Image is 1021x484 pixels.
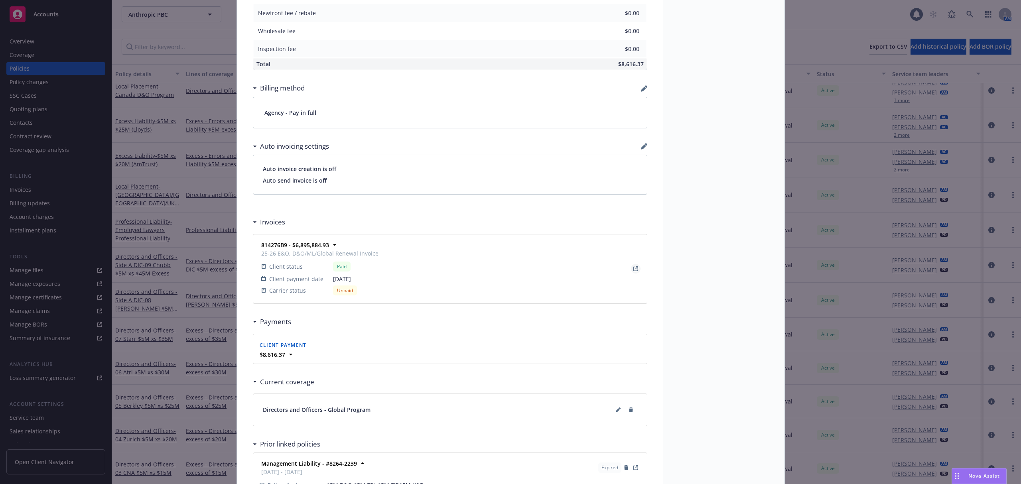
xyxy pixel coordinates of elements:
span: Auto invoice creation is off [263,165,637,173]
h3: Payments [260,317,291,327]
input: 0.00 [592,7,644,19]
span: Client payment [260,342,307,348]
div: Drag to move [952,468,962,484]
div: Invoices [253,217,285,227]
strong: $8,616.37 [260,351,285,358]
h3: Current coverage [260,377,314,387]
div: Prior linked policies [253,439,320,449]
span: Client status [269,262,303,271]
button: Nova Assist [952,468,1007,484]
h3: Auto invoicing settings [260,141,329,151]
a: View Policy [631,463,641,472]
div: Billing method [253,83,305,93]
div: Paid [333,262,351,272]
span: Total [256,60,270,68]
input: 0.00 [592,43,644,55]
span: Newfront fee / rebate [258,9,316,17]
div: Unpaid [333,285,357,295]
div: Agency - Pay in full [253,97,647,128]
div: Auto invoicing settings [253,141,329,151]
h3: Billing method [260,83,305,93]
h3: Prior linked policies [260,439,320,449]
span: $8,616.37 [618,60,644,68]
strong: Management Liability - #8264-2239 [261,460,357,467]
span: Wholesale fee [258,27,296,35]
span: Inspection fee [258,45,296,53]
div: Current coverage [253,377,314,387]
span: Auto send invoice is off [263,176,637,185]
span: [DATE] - [DATE] [261,468,357,476]
span: Expired [601,464,618,471]
strong: 814276B9 - $6,895,884.93 [261,241,329,249]
input: 0.00 [592,25,644,37]
span: Directors and Officers - Global Program [263,405,371,414]
span: 25-26 E&O, D&O/ML/Global Renewal Invoice [261,249,378,258]
h3: Invoices [260,217,285,227]
a: View Invoice [631,264,641,273]
span: Carrier status [269,286,306,295]
span: Client payment date [269,275,323,283]
span: [DATE] [333,275,378,283]
div: Payments [253,317,291,327]
span: Nova Assist [968,472,1000,479]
